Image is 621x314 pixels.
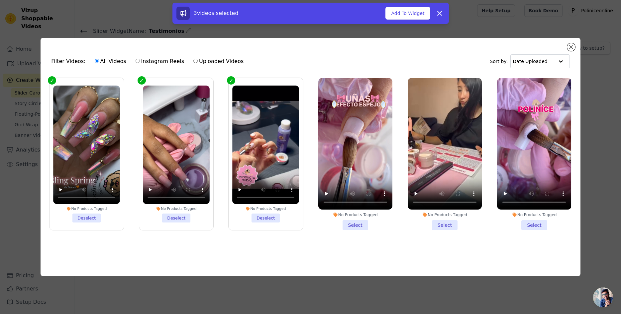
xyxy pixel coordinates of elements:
label: Instagram Reels [135,57,184,66]
div: Sort by: [490,54,570,68]
button: Close modal [567,43,575,51]
label: All Videos [94,57,127,66]
div: Filter Videos: [51,54,247,69]
div: No Products Tagged [408,212,482,218]
div: No Products Tagged [497,212,571,218]
div: Chat abierto [593,287,613,307]
div: No Products Tagged [318,212,392,218]
button: Add To Widget [385,7,430,20]
span: 3 videos selected [194,10,239,16]
div: No Products Tagged [53,207,120,211]
label: Uploaded Videos [193,57,244,66]
div: No Products Tagged [232,207,299,211]
div: No Products Tagged [143,207,210,211]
